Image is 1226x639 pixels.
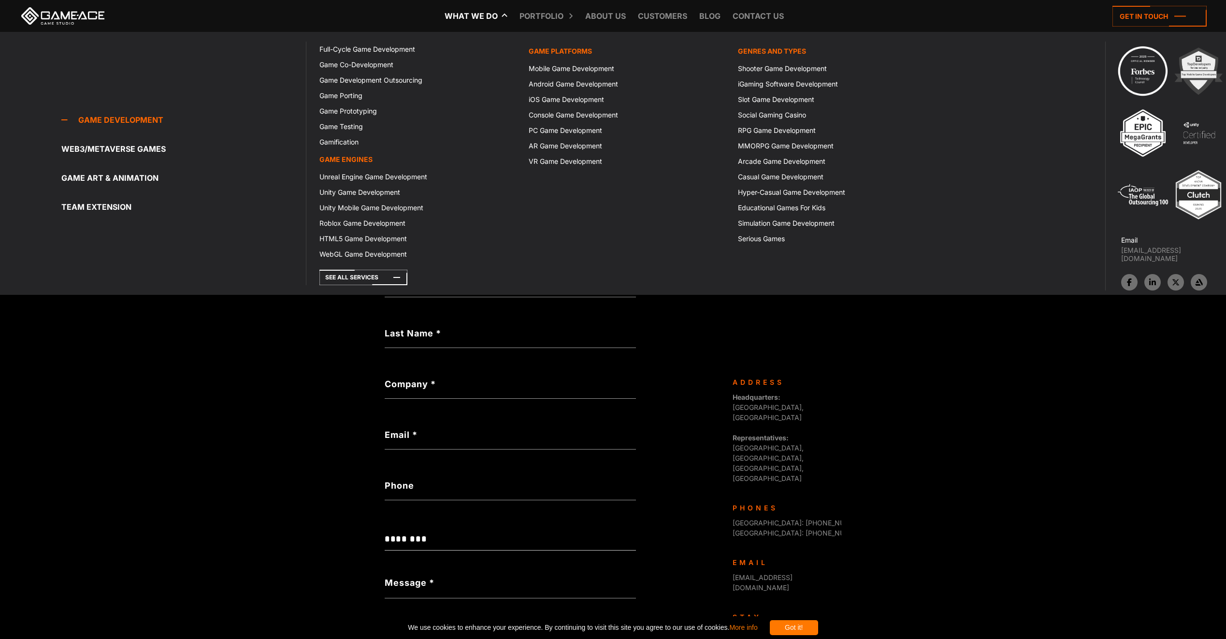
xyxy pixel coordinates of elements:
a: Slot Game Development [732,92,941,107]
img: 2 [1172,44,1225,98]
span: [GEOGRAPHIC_DATA], [GEOGRAPHIC_DATA] [733,393,804,421]
span: [GEOGRAPHIC_DATA]: [PHONE_NUMBER] [733,519,866,527]
a: [EMAIL_ADDRESS][DOMAIN_NAME] [733,573,793,592]
label: Company * [385,378,636,391]
a: Mobile Game Development [523,61,732,76]
img: 3 [1116,106,1169,160]
a: iOS Game Development [523,92,732,107]
a: [EMAIL_ADDRESS][DOMAIN_NAME] [1121,246,1226,262]
a: MMORPG Game Development [732,138,941,154]
div: Address [733,377,834,387]
a: WebGL Game Development [314,247,523,262]
a: Game Art & Animation [61,168,306,188]
img: Technology council badge program ace 2025 game ace [1116,44,1169,98]
a: Unreal Engine Game Development [314,169,523,185]
a: Game Development Outsourcing [314,73,523,88]
a: RPG Game Development [732,123,941,138]
a: Full-Cycle Game Development [314,42,523,57]
a: Game Co-Development [314,57,523,73]
a: iGaming Software Development [732,76,941,92]
strong: Email [1121,236,1138,244]
img: 4 [1172,106,1226,160]
div: Stay connected [733,612,834,632]
a: Unity Mobile Game Development [314,200,523,216]
a: Unity Game Development [314,185,523,200]
div: Phones [733,503,834,513]
a: Android Game Development [523,76,732,92]
a: Hyper-Casual Game Development [732,185,941,200]
a: More info [729,624,757,631]
label: Phone [385,479,636,492]
div: Email [733,557,834,567]
a: Game development [61,110,306,130]
a: Genres and Types [732,42,941,61]
strong: Headquarters: [733,393,780,401]
a: Get in touch [1112,6,1207,27]
a: Game Porting [314,88,523,103]
label: Email * [385,428,636,441]
a: AR Game Development [523,138,732,154]
span: We use cookies to enhance your experience. By continuing to visit this site you agree to our use ... [408,620,757,635]
a: Console Game Development [523,107,732,123]
a: Web3/Metaverse Games [61,139,306,159]
a: Game Engines [314,150,523,169]
a: VR Game Development [523,154,732,169]
label: Last Name * [385,327,636,340]
span: [GEOGRAPHIC_DATA]: [PHONE_NUMBER] [733,529,866,537]
a: Simulation Game Development [732,216,941,231]
a: Team Extension [61,197,306,217]
strong: Representatives: [733,434,789,442]
a: Educational Games For Kids [732,200,941,216]
a: HTML5 Game Development [314,231,523,247]
a: Shooter Game Development [732,61,941,76]
a: See All Services [319,270,407,285]
label: Message * [385,576,434,589]
a: Game platforms [523,42,732,61]
div: Got it! [770,620,818,635]
a: Casual Game Development [732,169,941,185]
a: PC Game Development [523,123,732,138]
a: Arcade Game Development [732,154,941,169]
a: Social Gaming Casino [732,107,941,123]
img: 5 [1116,168,1169,221]
a: Game Prototyping [314,103,523,119]
a: Game Testing [314,119,523,134]
a: Roblox Game Development [314,216,523,231]
img: Top ar vr development company gaming 2025 game ace [1172,168,1225,221]
a: Gamification [314,134,523,150]
a: Serious Games [732,231,941,247]
span: [GEOGRAPHIC_DATA], [GEOGRAPHIC_DATA], [GEOGRAPHIC_DATA], [GEOGRAPHIC_DATA] [733,434,804,482]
